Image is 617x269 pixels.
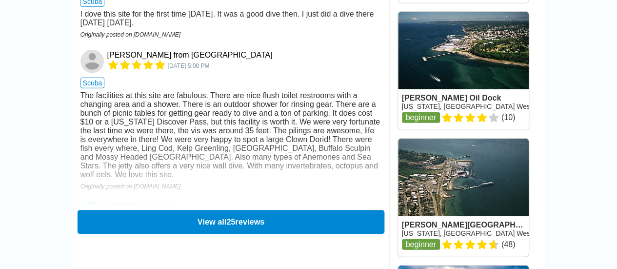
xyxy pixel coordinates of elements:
img: Tammy from Snohomish [80,50,104,73]
a: Tammy from Snohomish [80,50,105,73]
span: scuba [80,78,105,88]
div: The facilities at this site are fabulous. There are nice flush toilet restrooms with a changing a... [80,91,381,179]
span: 4949 [168,62,210,69]
div: I dove this site for the first time [DATE]. It was a good dive then. I just did a dive there [DAT... [80,10,381,27]
div: Originally posted on [DOMAIN_NAME] [80,183,381,190]
a: Peter [80,202,105,225]
button: View all25reviews [77,210,384,234]
div: Originally posted on [DOMAIN_NAME] [80,31,381,38]
a: [PERSON_NAME] from [GEOGRAPHIC_DATA] [107,51,273,60]
a: [PERSON_NAME] [107,203,172,211]
img: Peter [80,202,104,225]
